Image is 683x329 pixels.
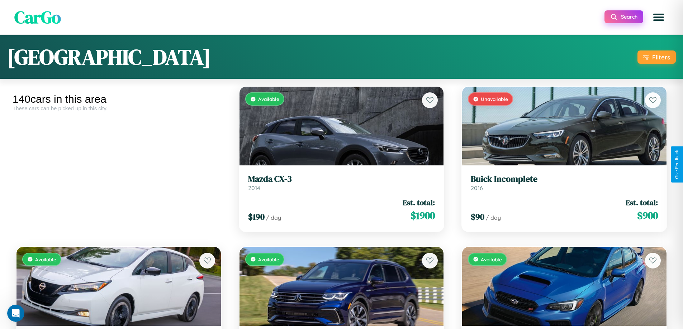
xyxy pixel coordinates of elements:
button: Open menu [649,7,669,27]
span: CarGo [14,5,61,29]
div: Filters [652,53,670,61]
span: / day [266,214,281,221]
span: 2014 [248,184,260,192]
button: Filters [637,50,676,64]
a: Mazda CX-32014 [248,174,435,192]
span: / day [486,214,501,221]
div: 140 cars in this area [13,93,225,105]
button: Search [604,10,643,23]
span: Est. total: [403,197,435,208]
h1: [GEOGRAPHIC_DATA] [7,42,211,72]
a: Buick Incomplete2016 [471,174,658,192]
span: $ 90 [471,211,484,223]
iframe: Intercom live chat [7,305,24,322]
div: Give Feedback [674,150,679,179]
span: Available [35,256,56,262]
span: $ 190 [248,211,265,223]
span: Search [621,14,637,20]
span: $ 1900 [411,208,435,223]
span: Available [258,96,279,102]
span: 2016 [471,184,483,192]
span: Unavailable [481,96,508,102]
h3: Mazda CX-3 [248,174,435,184]
span: Est. total: [626,197,658,208]
span: Available [258,256,279,262]
h3: Buick Incomplete [471,174,658,184]
div: These cars can be picked up in this city. [13,105,225,111]
span: Available [481,256,502,262]
span: $ 900 [637,208,658,223]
